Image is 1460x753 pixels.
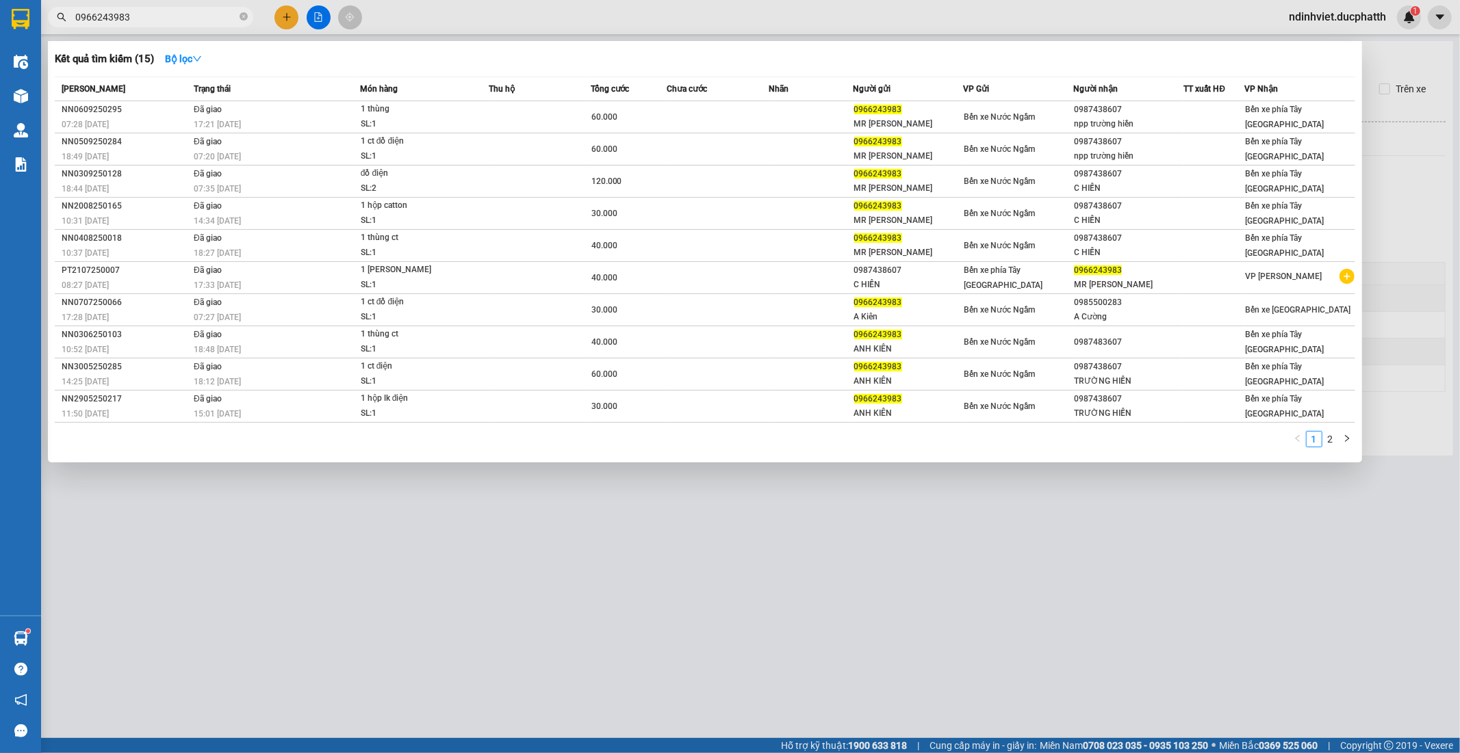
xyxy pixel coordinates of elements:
span: 0966243983 [854,169,902,179]
img: logo-vxr [12,9,29,29]
div: MR [PERSON_NAME] [854,213,963,228]
div: 0987438607 [1074,392,1183,406]
img: solution-icon [14,157,28,172]
div: 0987438607 [1074,135,1183,149]
span: 30.000 [591,209,617,218]
div: NN0309250128 [62,167,190,181]
span: Bến xe Nước Ngầm [964,401,1036,411]
a: 1 [1307,432,1322,447]
span: 0966243983 [854,233,902,243]
span: 60.000 [591,112,617,122]
div: 1 hộp lk điện [361,391,463,406]
span: 18:12 [DATE] [194,377,241,386]
div: MR [PERSON_NAME] [854,181,963,196]
span: 08:27 [DATE] [62,280,109,290]
span: Bến xe phía Tây [GEOGRAPHIC_DATA] [1246,233,1324,258]
span: right [1343,434,1351,442]
div: 0987438607 [1074,231,1183,246]
li: 1 [1306,431,1322,447]
div: 1 [PERSON_NAME] [361,263,463,278]
div: SL: 1 [361,342,463,357]
div: 0987438607 [854,263,963,278]
span: notification [14,693,27,706]
span: Đã giao [194,330,222,339]
span: Bến xe phía Tây [GEOGRAPHIC_DATA] [1246,394,1324,419]
span: 10:37 [DATE] [62,248,109,258]
span: Bến xe Nước Ngầm [964,112,1036,122]
span: Món hàng [360,84,398,94]
button: right [1339,431,1355,447]
span: 60.000 [591,369,617,379]
img: warehouse-icon [14,89,28,103]
span: 07:20 [DATE] [194,152,241,161]
button: left [1290,431,1306,447]
div: C HIỀN [854,278,963,292]
div: NN2008250165 [62,199,190,213]
div: 1 hộp catton [361,198,463,213]
span: 14:34 [DATE] [194,216,241,226]
div: TRƯỜNG HIỀN [1074,374,1183,388]
div: MR [PERSON_NAME] [854,117,963,131]
span: Đã giao [194,169,222,179]
div: TRƯỜNG HIỀN [1074,406,1183,421]
span: Đã giao [194,233,222,243]
div: 1 thùng ct [361,230,463,246]
span: Đã giao [194,137,222,146]
span: Bến xe Nước Ngầm [964,305,1036,315]
span: Bến xe phía Tây [GEOGRAPHIC_DATA] [1246,105,1324,129]
div: NN3005250285 [62,360,190,374]
span: Đã giao [194,105,222,114]
span: 30.000 [591,305,617,315]
div: 0987483607 [1074,335,1183,349]
span: VP Nhận [1245,84,1279,94]
input: Tìm tên, số ĐT hoặc mã đơn [75,10,237,25]
div: C HIỀN [1074,213,1183,228]
div: MR [PERSON_NAME] [854,149,963,163]
span: 10:52 [DATE] [62,345,109,354]
span: [PERSON_NAME] [62,84,125,94]
span: TT xuất HĐ [1183,84,1225,94]
span: Bến xe Nước Ngầm [964,176,1036,186]
span: 0966243983 [854,362,902,371]
span: Bến xe [GEOGRAPHIC_DATA] [1246,305,1351,315]
sup: 1 [26,629,30,633]
span: left [1294,434,1302,442]
div: 1 ct điện [361,359,463,374]
span: 07:28 [DATE] [62,120,109,129]
div: C HIỀN [1074,246,1183,260]
span: 0966243983 [854,105,902,114]
span: 120.000 [591,176,622,186]
div: MR [PERSON_NAME] [854,246,963,260]
span: Thu hộ [489,84,515,94]
span: question-circle [14,663,27,676]
div: 0985500283 [1074,295,1183,310]
div: SL: 1 [361,278,463,293]
div: NN0509250284 [62,135,190,149]
span: Đã giao [194,265,222,275]
img: warehouse-icon [14,631,28,646]
span: Đã giao [194,362,222,371]
span: Người gửi [854,84,891,94]
span: 18:49 [DATE] [62,152,109,161]
div: MR [PERSON_NAME] [1074,278,1183,292]
div: 0987438607 [1074,167,1183,181]
span: 18:44 [DATE] [62,184,109,194]
span: 60.000 [591,144,617,154]
li: Previous Page [1290,431,1306,447]
span: 40.000 [591,337,617,347]
span: 10:31 [DATE] [62,216,109,226]
div: SL: 1 [361,406,463,421]
div: NN0609250295 [62,103,190,117]
div: 0987438607 [1074,103,1183,117]
div: 1 ct đồ điện [361,295,463,310]
span: 40.000 [591,273,617,282]
div: C HIỀN [1074,181,1183,196]
span: 0966243983 [854,330,902,339]
div: SL: 1 [361,117,463,132]
span: Bến xe phía Tây [GEOGRAPHIC_DATA] [1246,169,1324,194]
span: 0966243983 [854,201,902,211]
div: SL: 1 [361,374,463,389]
div: SL: 1 [361,213,463,228]
span: Đã giao [194,201,222,211]
span: Bến xe Nước Ngầm [964,369,1036,379]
